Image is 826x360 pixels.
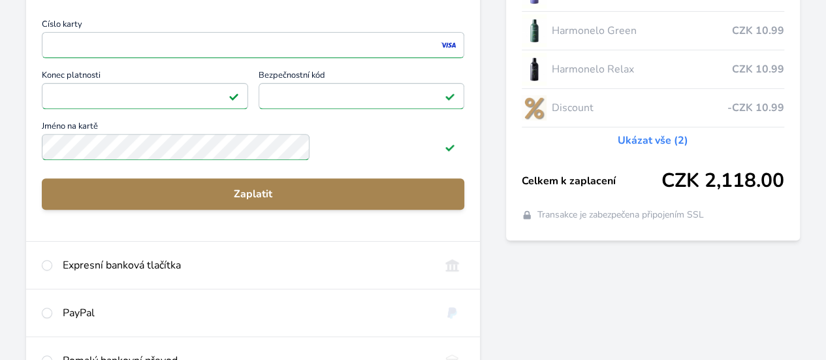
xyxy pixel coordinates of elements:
span: Jméno na kartě [42,122,464,134]
img: Platné pole [445,91,455,101]
span: Harmonelo Green [552,23,732,39]
img: discount-lo.png [522,91,547,124]
div: Expresní banková tlačítka [63,257,430,273]
iframe: Iframe pro datum vypršení platnosti [48,87,242,105]
a: Ukázat vše (2) [618,133,688,148]
span: Harmonelo Relax [552,61,732,77]
img: onlineBanking_CZ.svg [440,257,464,273]
iframe: Iframe pro číslo karty [48,36,458,54]
span: Celkem k zaplacení [522,173,661,189]
img: paypal.svg [440,305,464,321]
input: Jméno na kartěPlatné pole [42,134,310,160]
span: CZK 2,118.00 [661,169,784,193]
span: Konec platnosti [42,71,248,83]
img: CLEAN_RELAX_se_stinem_x-lo.jpg [522,53,547,86]
span: -CZK 10.99 [727,100,784,116]
img: CLEAN_GREEN_se_stinem_x-lo.jpg [522,14,547,47]
div: PayPal [63,305,430,321]
img: visa [439,39,457,51]
button: Zaplatit [42,178,464,210]
iframe: Iframe pro bezpečnostní kód [264,87,459,105]
span: CZK 10.99 [732,23,784,39]
span: CZK 10.99 [732,61,784,77]
img: Platné pole [445,142,455,152]
span: Transakce je zabezpečena připojením SSL [537,208,704,221]
span: Číslo karty [42,20,464,32]
img: Konec platnosti [224,90,242,102]
span: Discount [552,100,727,116]
img: Platné pole [229,91,239,101]
span: Zaplatit [52,186,454,202]
span: Bezpečnostní kód [259,71,465,83]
